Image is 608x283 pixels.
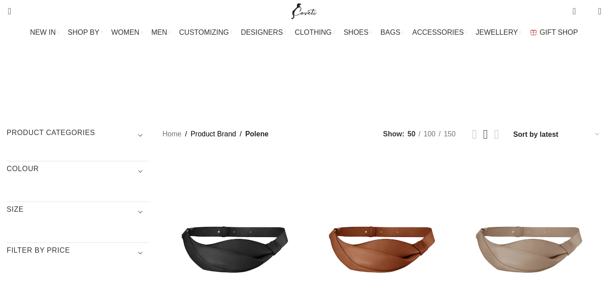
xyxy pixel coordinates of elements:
[2,2,11,20] a: Search
[7,205,149,220] h3: SIZE
[7,246,149,261] h3: Filter by price
[111,28,139,37] span: WOMEN
[583,2,592,20] div: My Wishlist
[540,28,578,37] span: GIFT SHOP
[530,24,578,41] a: GIFT SHOP
[289,7,319,14] a: Site logo
[151,28,167,37] span: MEN
[241,24,286,41] a: DESIGNERS
[381,24,403,41] a: BAGS
[111,24,142,41] a: WOMEN
[179,24,232,41] a: CUSTOMIZING
[7,164,149,179] h3: COLOUR
[344,28,369,37] span: SHOES
[30,24,59,41] a: NEW IN
[530,29,537,35] img: GiftBag
[412,28,464,37] span: ACCESSORIES
[344,24,372,41] a: SHOES
[568,2,580,20] a: 0
[476,24,521,41] a: JEWELLERY
[179,28,229,37] span: CUSTOMIZING
[476,28,518,37] span: JEWELLERY
[151,24,170,41] a: MEN
[295,24,335,41] a: CLOTHING
[2,24,606,41] div: Main navigation
[7,128,149,143] h3: Product categories
[584,9,591,16] span: 0
[573,4,580,11] span: 0
[68,24,102,41] a: SHOP BY
[412,24,467,41] a: ACCESSORIES
[381,28,400,37] span: BAGS
[30,28,56,37] span: NEW IN
[68,28,99,37] span: SHOP BY
[241,28,283,37] span: DESIGNERS
[295,28,332,37] span: CLOTHING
